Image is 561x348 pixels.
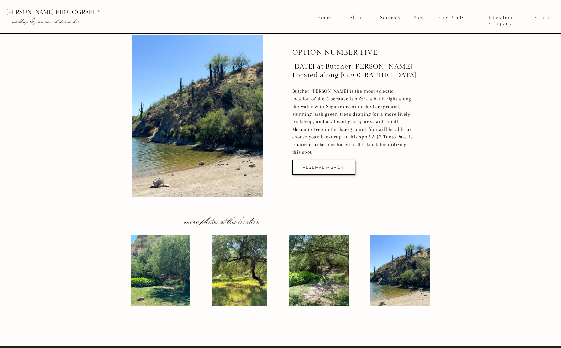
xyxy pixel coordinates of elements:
a: Education Company [477,15,524,21]
a: About [348,15,365,21]
p: [DATE] at Butcher [PERSON_NAME] Located along [GEOGRAPHIC_DATA] [292,62,426,79]
a: RESERVE A SPOT! [301,165,346,170]
a: Home [317,15,331,21]
p: option number five [292,49,395,57]
a: Services [377,15,402,21]
p: wedding & portrait photographer [12,18,161,25]
p: [PERSON_NAME] photography [6,9,175,15]
a: Contact [535,15,554,21]
a: Blog [411,15,426,21]
p: more photos at this location [164,215,281,225]
p: Butcher [PERSON_NAME] is the most eclectic location of the 5 because it offers a bank right along... [292,87,413,147]
a: Etsy Prints [436,15,467,21]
